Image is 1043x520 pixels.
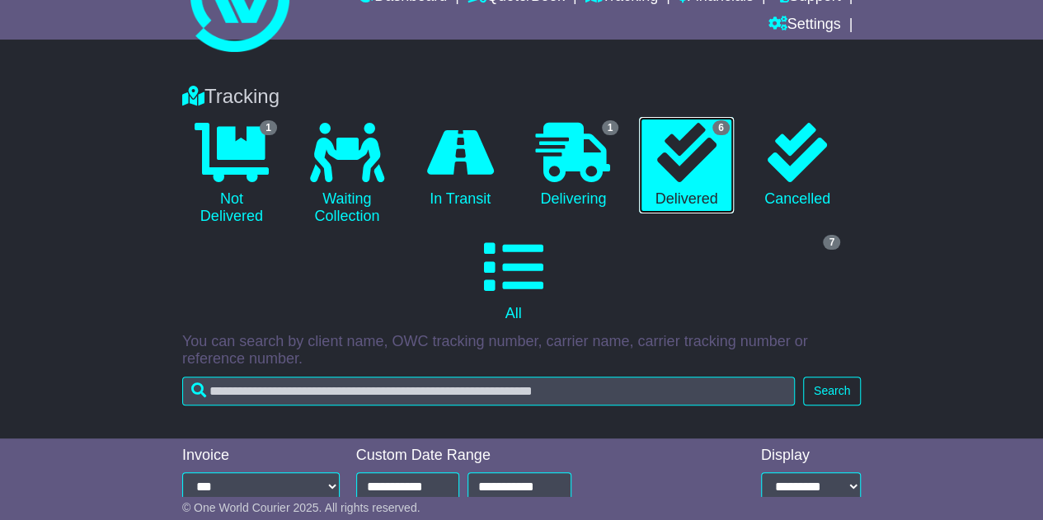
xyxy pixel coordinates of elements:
[602,120,619,135] span: 1
[260,120,277,135] span: 1
[750,117,844,214] a: Cancelled
[823,235,840,250] span: 7
[803,377,861,405] button: Search
[768,12,840,40] a: Settings
[182,232,844,329] a: 7 All
[524,117,623,214] a: 1 Delivering
[182,447,340,465] div: Invoice
[639,117,733,214] a: 6 Delivered
[712,120,730,135] span: 6
[182,333,861,368] p: You can search by client name, OWC tracking number, carrier name, carrier tracking number or refe...
[413,117,507,214] a: In Transit
[761,447,861,465] div: Display
[356,447,571,465] div: Custom Date Range
[174,85,869,109] div: Tracking
[182,117,281,232] a: 1 Not Delivered
[182,501,420,514] span: © One World Courier 2025. All rights reserved.
[298,117,397,232] a: Waiting Collection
